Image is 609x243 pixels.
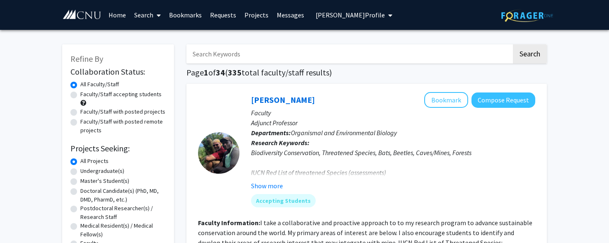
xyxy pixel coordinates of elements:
[130,0,165,29] a: Search
[251,129,291,137] b: Departments:
[80,187,166,204] label: Doctoral Candidate(s) (PhD, MD, DMD, PharmD, etc.)
[251,194,316,207] mat-chip: Accepting Students
[206,0,240,29] a: Requests
[501,9,553,22] img: ForagerOne Logo
[204,67,208,78] span: 1
[165,0,206,29] a: Bookmarks
[6,206,35,237] iframe: Chat
[471,92,535,108] button: Compose Request to Dave Waldien
[251,118,535,128] p: Adjunct Professor
[80,177,129,185] label: Master's Student(s)
[251,108,535,118] p: Faculty
[251,181,283,191] button: Show more
[251,95,315,105] a: [PERSON_NAME]
[251,139,309,147] b: Research Keywords:
[62,10,101,20] img: Christopher Newport University Logo
[80,117,166,135] label: Faculty/Staff with posted remote projects
[316,11,385,19] span: [PERSON_NAME] Profile
[251,148,535,217] div: Biodiversity Conservation, Threatened Species, Bats, Beetles, Caves/Mines, Forests IUCN Red List ...
[80,167,124,175] label: Undergraduate(s)
[80,157,109,165] label: All Projects
[513,44,547,63] button: Search
[80,204,166,221] label: Postdoctoral Researcher(s) / Research Staff
[70,143,166,153] h2: Projects Seeking:
[186,68,547,78] h1: Page of ( total faculty/staff results)
[216,67,225,78] span: 34
[70,67,166,77] h2: Collaboration Status:
[273,0,308,29] a: Messages
[240,0,273,29] a: Projects
[104,0,130,29] a: Home
[70,53,103,64] span: Refine By
[80,80,119,89] label: All Faculty/Staff
[80,90,162,99] label: Faculty/Staff accepting students
[186,44,512,63] input: Search Keywords
[80,107,165,116] label: Faculty/Staff with posted projects
[228,67,242,78] span: 335
[291,129,397,137] span: Organismal and Environmental Biology
[80,221,166,239] label: Medical Resident(s) / Medical Fellow(s)
[198,219,260,227] b: Faculty Information:
[424,92,468,108] button: Add Dave Waldien to Bookmarks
